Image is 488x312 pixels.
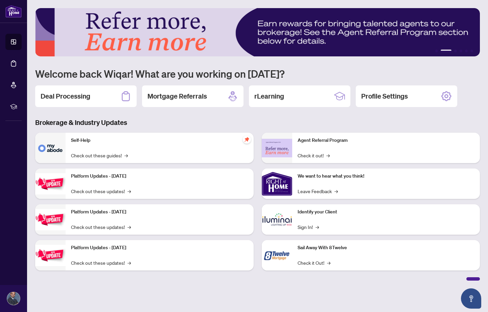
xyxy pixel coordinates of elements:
h2: Mortgage Referrals [147,92,207,101]
button: 4 [460,50,462,52]
button: 3 [454,50,457,52]
span: → [127,187,131,195]
p: Identify your Client [298,208,475,216]
button: 5 [465,50,468,52]
p: Platform Updates - [DATE] [71,173,248,180]
img: logo [5,5,22,18]
span: → [334,187,338,195]
img: Agent Referral Program [262,139,292,157]
a: Check out these updates!→ [71,187,131,195]
p: We want to hear what you think! [298,173,475,180]
a: Check it out!→ [298,152,330,159]
h2: Deal Processing [41,92,90,101]
p: Platform Updates - [DATE] [71,208,248,216]
a: Check out these guides!→ [71,152,128,159]
a: Check it Out!→ [298,259,330,266]
button: 6 [470,50,473,52]
h2: rLearning [254,92,284,101]
h3: Brokerage & Industry Updates [35,118,480,127]
button: 1 [435,50,438,52]
p: Platform Updates - [DATE] [71,244,248,252]
img: Profile Icon [7,292,20,305]
span: → [127,223,131,231]
img: Platform Updates - July 21, 2025 [35,173,66,194]
span: → [326,152,330,159]
button: Open asap [461,288,481,309]
img: Self-Help [35,133,66,163]
span: pushpin [243,135,251,144]
a: Sign In!→ [298,223,319,231]
h2: Profile Settings [361,92,408,101]
img: Identify your Client [262,204,292,235]
a: Leave Feedback→ [298,187,338,195]
img: Platform Updates - June 23, 2025 [35,245,66,266]
p: Self-Help [71,137,248,144]
span: → [316,223,319,231]
img: Slide 1 [35,8,480,56]
p: Sail Away With 8Twelve [298,244,475,252]
span: → [327,259,330,266]
button: 2 [441,50,451,52]
span: → [127,259,131,266]
img: Platform Updates - July 8, 2025 [35,209,66,230]
h1: Welcome back Wiqar! What are you working on [DATE]? [35,67,480,80]
img: We want to hear what you think! [262,168,292,199]
a: Check out these updates!→ [71,223,131,231]
p: Agent Referral Program [298,137,475,144]
span: → [124,152,128,159]
img: Sail Away With 8Twelve [262,240,292,270]
a: Check out these updates!→ [71,259,131,266]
